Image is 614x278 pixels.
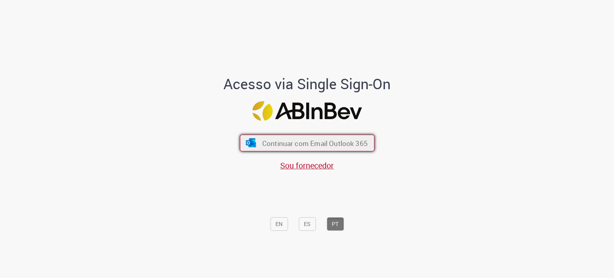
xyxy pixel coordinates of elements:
h1: Acesso via Single Sign-On [196,76,418,92]
img: Logo ABInBev [252,101,362,121]
span: Continuar com Email Outlook 365 [262,138,367,148]
button: PT [327,217,344,231]
button: ícone Azure/Microsoft 360 Continuar com Email Outlook 365 [240,135,375,152]
button: ES [299,217,316,231]
img: ícone Azure/Microsoft 360 [245,139,257,148]
a: Sou fornecedor [280,160,334,171]
button: EN [270,217,288,231]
